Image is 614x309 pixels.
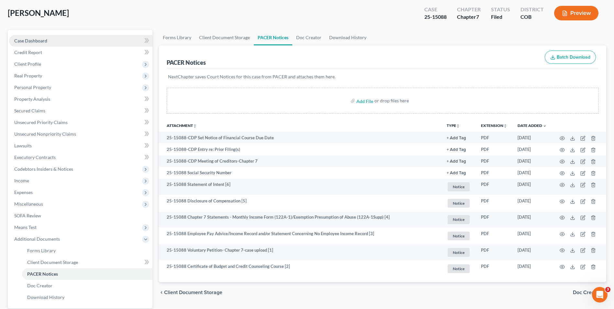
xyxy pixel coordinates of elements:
[424,13,447,21] div: 25-15088
[14,38,47,43] span: Case Dashboard
[9,140,152,152] a: Lawsuits
[512,212,552,228] td: [DATE]
[168,74,597,80] p: NextChapter saves Court Notices for this case from PACER and attaches them here.
[159,244,441,261] td: 25-15088 Voluntary Petition- Chapter 7-case upload [1]
[476,260,512,277] td: PDF
[374,97,409,104] div: or drop files here
[447,135,471,141] a: + Add Tag
[545,51,596,64] button: Batch Download
[448,248,470,257] span: Notice
[481,123,507,128] a: Extensionunfold_more
[424,6,447,13] div: Case
[167,59,206,66] div: PACER Notices
[27,248,56,253] span: Forms Library
[447,146,471,153] a: + Add Tag
[476,244,512,261] td: PDF
[573,290,601,295] span: Doc Creator
[476,228,512,244] td: PDF
[491,6,510,13] div: Status
[14,108,45,113] span: Secured Claims
[14,189,33,195] span: Expenses
[447,247,471,258] a: Notice
[512,167,552,179] td: [DATE]
[14,85,51,90] span: Personal Property
[22,257,152,268] a: Client Document Storage
[325,30,370,45] a: Download History
[457,13,481,21] div: Chapter
[14,96,50,102] span: Property Analysis
[22,245,152,257] a: Forms Library
[512,155,552,167] td: [DATE]
[592,287,608,303] iframe: Intercom live chat
[22,280,152,292] a: Doc Creator
[512,179,552,195] td: [DATE]
[476,14,479,20] span: 7
[159,179,441,195] td: 25-15088 Statement of Intent [6]
[254,30,292,45] a: PACER Notices
[9,105,152,117] a: Secured Claims
[14,143,32,148] span: Lawsuits
[447,214,471,225] a: Notice
[447,231,471,241] a: Notice
[512,195,552,212] td: [DATE]
[9,35,152,47] a: Case Dashboard
[447,181,471,192] a: Notice
[9,47,152,58] a: Credit Report
[14,166,73,172] span: Codebtors Insiders & Notices
[476,195,512,212] td: PDF
[14,236,60,242] span: Additional Documents
[512,260,552,277] td: [DATE]
[476,167,512,179] td: PDF
[9,128,152,140] a: Unsecured Nonpriority Claims
[447,263,471,274] a: Notice
[447,136,466,140] button: + Add Tag
[14,131,76,137] span: Unsecured Nonpriority Claims
[195,30,254,45] a: Client Document Storage
[518,123,547,128] a: Date Added expand_more
[159,132,441,143] td: 25-15088-CDP Set Notice of Financial Course Due Date
[14,178,29,183] span: Income
[512,228,552,244] td: [DATE]
[9,93,152,105] a: Property Analysis
[159,228,441,244] td: 25-15088 Employee Pay Advice/Income Record and/or Statement Concerning No Employee Income Record [3]
[27,271,58,277] span: PACER Notices
[448,215,470,224] span: Notice
[14,213,41,218] span: SOFA Review
[27,259,78,265] span: Client Document Storage
[159,143,441,155] td: 25-15088-CDP Entry re: Prior Filing(s)
[159,167,441,179] td: 25-15088 Social Security Number
[159,290,222,295] button: chevron_left Client Document Storage
[447,158,471,164] a: + Add Tag
[476,132,512,143] td: PDF
[27,283,52,288] span: Doc Creator
[447,159,466,164] button: + Add Tag
[9,152,152,163] a: Executory Contracts
[512,132,552,143] td: [DATE]
[448,199,470,208] span: Notice
[448,182,470,191] span: Notice
[14,120,68,125] span: Unsecured Priority Claims
[447,124,460,128] button: TYPEunfold_more
[14,224,37,230] span: Means Test
[22,292,152,303] a: Download History
[159,30,195,45] a: Forms Library
[520,6,544,13] div: District
[14,61,41,67] span: Client Profile
[457,6,481,13] div: Chapter
[512,143,552,155] td: [DATE]
[167,123,197,128] a: Attachmentunfold_more
[159,260,441,277] td: 25-15088 Certificate of Budget and Credit Counseling Course [2]
[159,212,441,228] td: 25-15088 Chapter 7 Statements - Monthly Income Form (122A-1)/Exemption Presumption of Abuse (122A...
[543,124,547,128] i: expand_more
[448,264,470,273] span: Notice
[9,117,152,128] a: Unsecured Priority Claims
[14,201,43,207] span: Miscellaneous
[512,244,552,261] td: [DATE]
[605,287,610,292] span: 3
[476,155,512,167] td: PDF
[573,290,606,295] button: Doc Creator chevron_right
[8,8,69,17] span: [PERSON_NAME]
[476,143,512,155] td: PDF
[14,154,56,160] span: Executory Contracts
[456,124,460,128] i: unfold_more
